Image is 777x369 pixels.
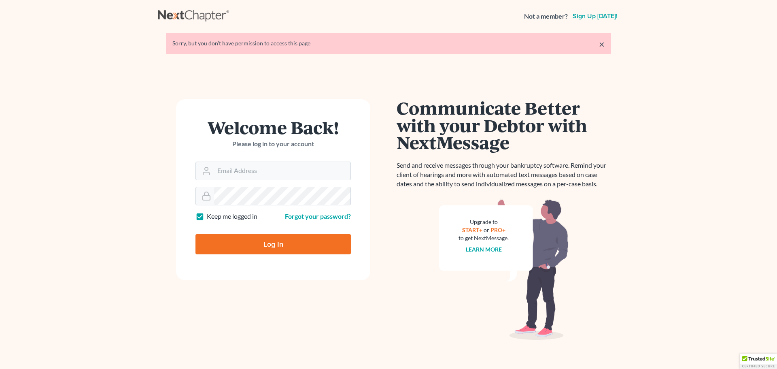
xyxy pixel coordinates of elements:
label: Keep me logged in [207,212,257,221]
p: Send and receive messages through your bankruptcy software. Remind your client of hearings and mo... [397,161,611,189]
a: × [599,39,605,49]
a: Sign up [DATE]! [571,13,619,19]
div: TrustedSite Certified [740,354,777,369]
div: to get NextMessage. [459,234,509,242]
h1: Communicate Better with your Debtor with NextMessage [397,99,611,151]
input: Email Address [214,162,350,180]
a: START+ [462,226,482,233]
div: Upgrade to [459,218,509,226]
a: PRO+ [490,226,505,233]
div: Sorry, but you don't have permission to access this page [172,39,605,47]
img: nextmessage_bg-59042aed3d76b12b5cd301f8e5b87938c9018125f34e5fa2b7a6b67550977c72.svg [439,198,569,340]
a: Forgot your password? [285,212,351,220]
a: Learn more [466,246,502,253]
h1: Welcome Back! [195,119,351,136]
strong: Not a member? [524,12,568,21]
span: or [484,226,489,233]
p: Please log in to your account [195,139,351,149]
input: Log In [195,234,351,254]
